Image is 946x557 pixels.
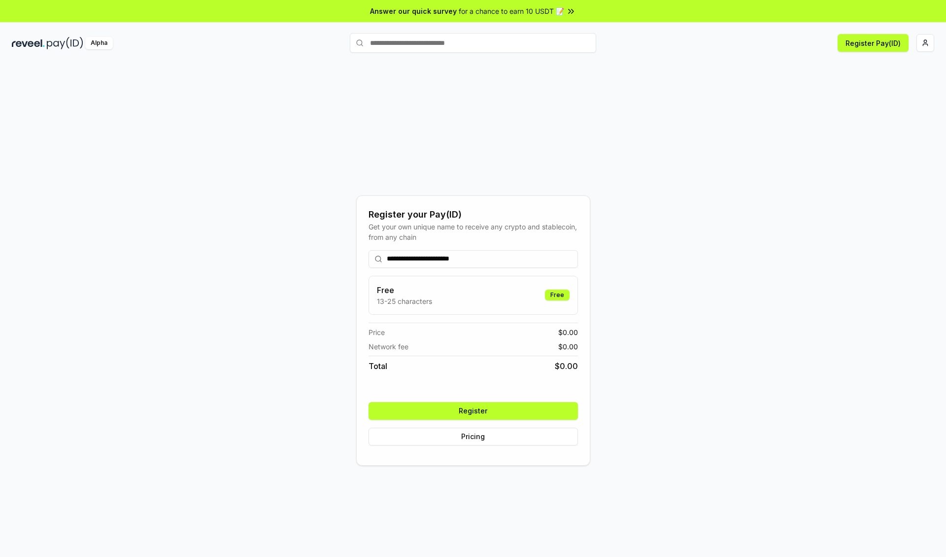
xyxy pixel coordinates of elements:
[545,290,570,300] div: Free
[377,296,432,306] p: 13-25 characters
[377,284,432,296] h3: Free
[838,34,909,52] button: Register Pay(ID)
[12,37,45,49] img: reveel_dark
[85,37,113,49] div: Alpha
[369,222,578,242] div: Get your own unique name to receive any crypto and stablecoin, from any chain
[558,341,578,352] span: $ 0.00
[558,327,578,337] span: $ 0.00
[555,360,578,372] span: $ 0.00
[459,6,564,16] span: for a chance to earn 10 USDT 📝
[47,37,83,49] img: pay_id
[369,428,578,446] button: Pricing
[369,402,578,420] button: Register
[369,341,408,352] span: Network fee
[370,6,457,16] span: Answer our quick survey
[369,327,385,337] span: Price
[369,208,578,222] div: Register your Pay(ID)
[369,360,387,372] span: Total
